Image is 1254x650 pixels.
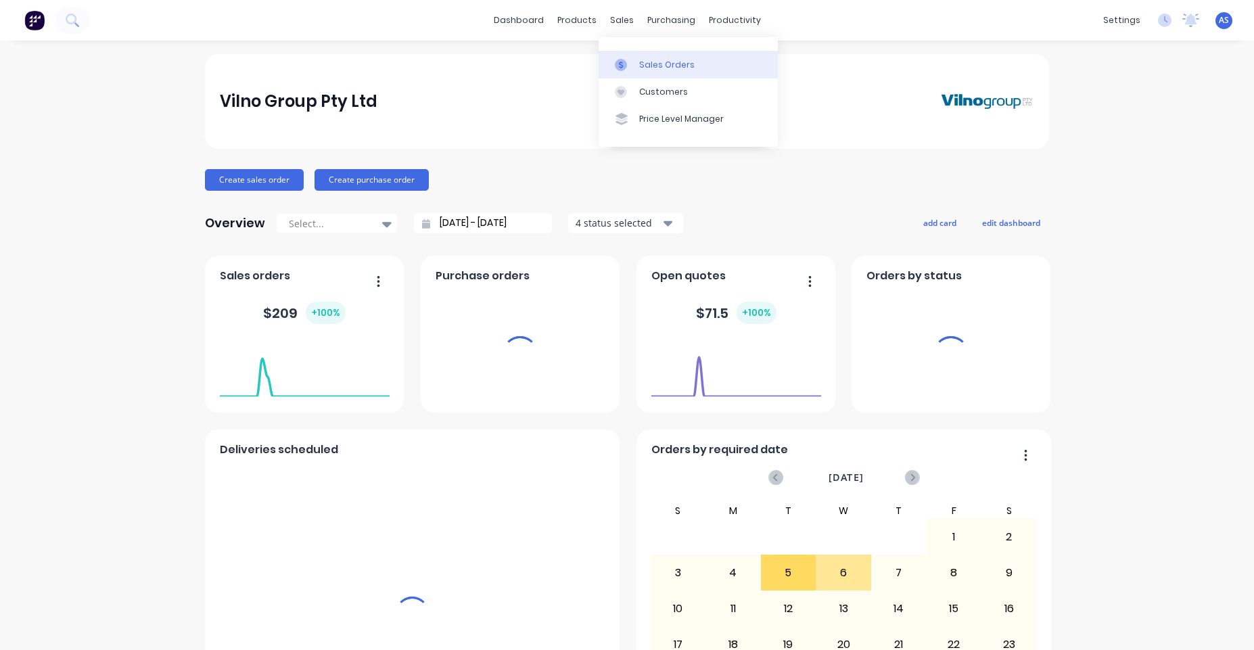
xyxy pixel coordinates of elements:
div: 12 [762,592,816,626]
div: 6 [816,556,870,590]
span: Orders by status [866,268,962,284]
div: Vilno Group Pty Ltd [220,88,377,115]
span: [DATE] [829,470,864,485]
div: T [761,503,816,519]
div: 10 [651,592,705,626]
div: Overview [205,210,265,237]
a: dashboard [487,10,551,30]
span: Sales orders [220,268,290,284]
span: Purchase orders [436,268,530,284]
div: F [926,503,981,519]
div: 5 [762,556,816,590]
button: 4 status selected [568,213,683,233]
div: sales [603,10,641,30]
div: W [816,503,871,519]
div: 4 status selected [576,216,661,230]
span: AS [1219,14,1229,26]
div: 3 [651,556,705,590]
div: 1 [927,520,981,554]
div: $ 209 [263,302,346,324]
div: S [981,503,1037,519]
button: add card [914,214,965,231]
div: Customers [639,86,688,98]
div: 16 [982,592,1036,626]
div: settings [1096,10,1147,30]
img: Vilno Group Pty Ltd [939,93,1034,110]
div: 7 [872,556,926,590]
div: 8 [927,556,981,590]
button: Create purchase order [315,169,429,191]
div: 11 [706,592,760,626]
button: edit dashboard [973,214,1049,231]
div: M [705,503,761,519]
div: purchasing [641,10,702,30]
div: 9 [982,556,1036,590]
div: $ 71.5 [696,302,776,324]
div: + 100 % [306,302,346,324]
span: Open quotes [651,268,726,284]
div: + 100 % [737,302,776,324]
div: productivity [702,10,768,30]
div: 14 [872,592,926,626]
div: Sales Orders [639,59,695,71]
div: S [651,503,706,519]
div: Price Level Manager [639,113,724,125]
div: products [551,10,603,30]
img: Factory [24,10,45,30]
a: Sales Orders [599,51,778,78]
div: 13 [816,592,870,626]
div: 2 [982,520,1036,554]
button: Create sales order [205,169,304,191]
a: Customers [599,78,778,106]
div: 15 [927,592,981,626]
a: Price Level Manager [599,106,778,133]
div: T [871,503,927,519]
div: 4 [706,556,760,590]
span: Deliveries scheduled [220,442,338,458]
